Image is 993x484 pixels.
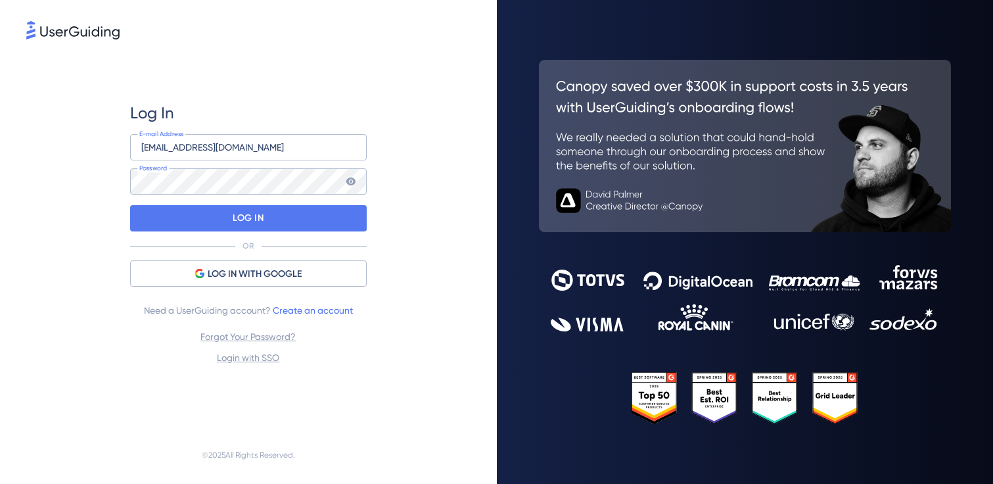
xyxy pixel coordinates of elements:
[208,266,302,282] span: LOG IN WITH GOOGLE
[144,302,353,318] span: Need a UserGuiding account?
[273,305,353,316] a: Create an account
[217,352,279,363] a: Login with SSO
[200,331,296,342] a: Forgot Your Password?
[130,103,174,124] span: Log In
[130,134,367,160] input: example@company.com
[539,60,952,232] img: 26c0aa7c25a843aed4baddd2b5e0fa68.svg
[242,241,254,251] p: OR
[233,208,264,229] p: LOG IN
[551,265,938,331] img: 9302ce2ac39453076f5bc0f2f2ca889b.svg
[26,21,120,39] img: 8faab4ba6bc7696a72372aa768b0286c.svg
[632,372,858,424] img: 25303e33045975176eb484905ab012ff.svg
[202,447,295,463] span: © 2025 All Rights Reserved.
